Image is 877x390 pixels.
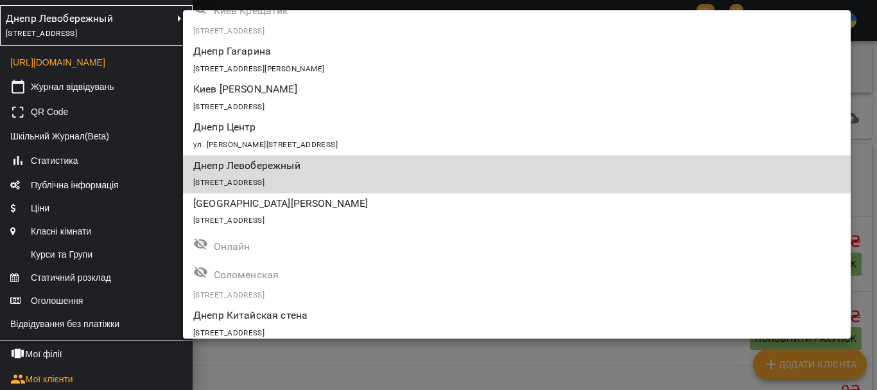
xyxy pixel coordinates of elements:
[193,120,732,135] p: Днепр Центр
[193,178,265,187] span: [STREET_ADDRESS]
[193,44,732,59] p: Днепр Гагарина
[193,216,265,225] span: [STREET_ADDRESS]
[214,267,752,283] p: Соломенская
[193,140,338,149] span: ул. [PERSON_NAME][STREET_ADDRESS]
[193,290,265,299] span: [STREET_ADDRESS]
[193,102,265,111] span: [STREET_ADDRESS]
[193,308,732,323] p: Днепр Китайская стена
[193,158,732,173] p: Днепр Левобережный
[193,64,324,73] span: [STREET_ADDRESS][PERSON_NAME]
[193,236,209,252] svg: Філія не опублікована
[193,82,732,97] p: Киев [PERSON_NAME]
[193,26,265,35] span: [STREET_ADDRESS]
[193,196,732,211] p: [GEOGRAPHIC_DATA][PERSON_NAME]
[214,239,752,254] p: Онлайн
[193,328,265,337] span: [STREET_ADDRESS]
[193,265,209,280] svg: Філія не опублікована
[214,3,752,19] p: Киев Крещатик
